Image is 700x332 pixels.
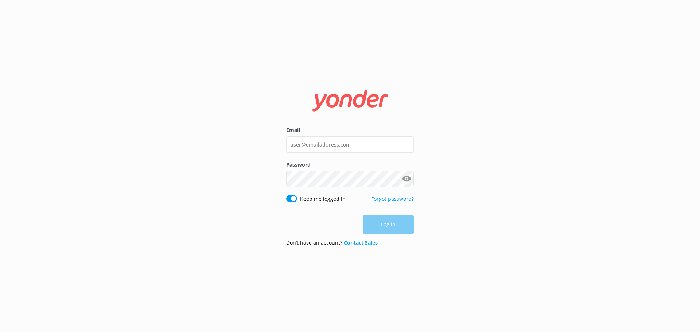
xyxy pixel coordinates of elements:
[286,136,414,153] input: user@emailaddress.com
[286,126,414,134] label: Email
[286,239,378,247] p: Don’t have an account?
[300,195,346,203] label: Keep me logged in
[371,195,414,202] a: Forgot password?
[344,239,378,246] a: Contact Sales
[286,161,414,169] label: Password
[399,172,414,186] button: Show password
